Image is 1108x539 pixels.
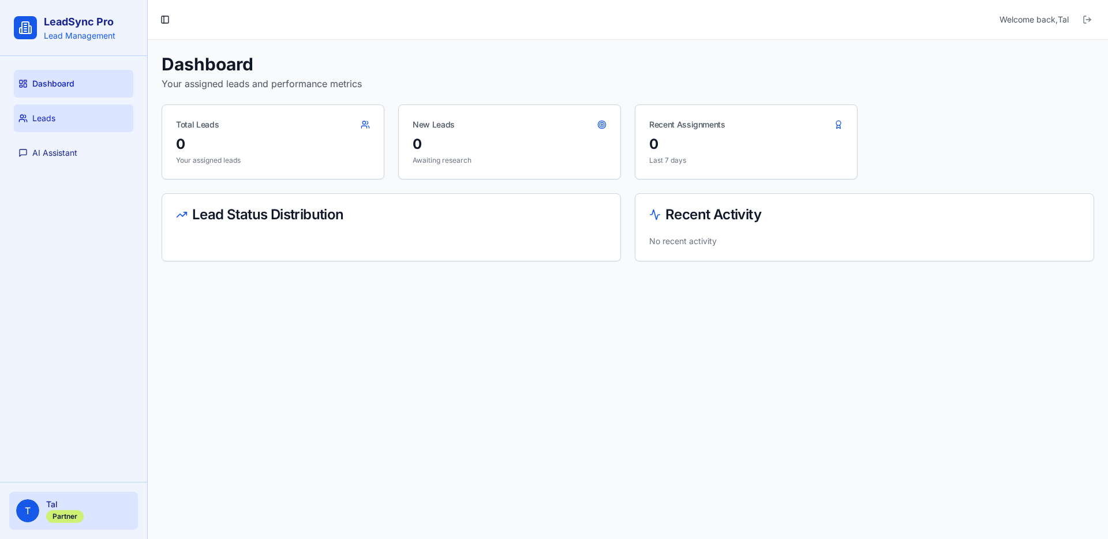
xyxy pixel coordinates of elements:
p: Your assigned leads and performance metrics [162,77,362,91]
p: Last 7 days [649,156,843,165]
a: Dashboard [14,70,133,98]
p: Tal [46,499,131,510]
div: New Leads [413,119,455,130]
p: Your assigned leads [176,156,370,165]
a: Leads [14,104,133,132]
a: AI Assistant [14,139,133,167]
span: AI Assistant [32,147,77,159]
h1: Dashboard [162,54,362,74]
div: Total Leads [176,119,219,130]
div: Recent Activity [649,208,1080,222]
div: Lead Status Distribution [176,208,607,222]
p: Lead Management [44,30,115,42]
div: 0 [176,135,370,154]
span: Dashboard [32,78,74,89]
h2: LeadSync Pro [44,14,115,30]
div: Recent Assignments [649,119,725,130]
span: Welcome back, Tal [1000,14,1069,25]
p: No recent activity [649,235,1080,247]
span: T [16,499,39,522]
div: 0 [413,135,607,154]
span: Leads [32,113,55,124]
div: 0 [649,135,843,154]
p: Awaiting research [413,156,607,165]
div: Partner [46,510,84,523]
